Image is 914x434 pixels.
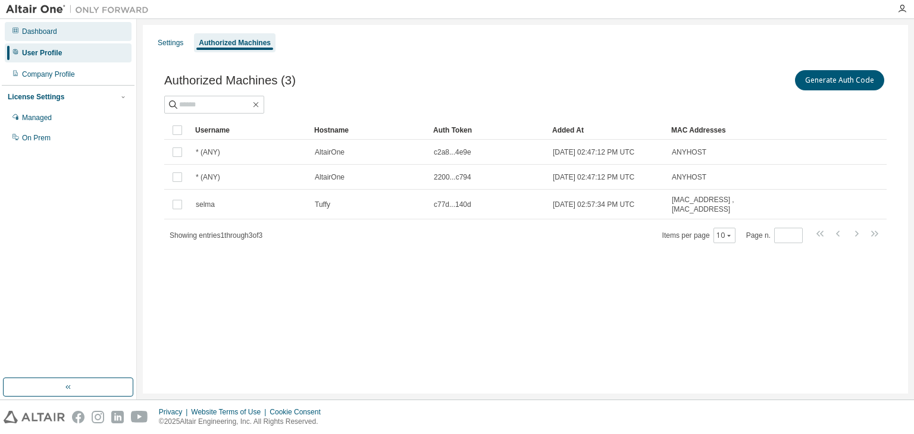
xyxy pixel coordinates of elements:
[553,172,634,182] span: [DATE] 02:47:12 PM UTC
[196,172,220,182] span: * (ANY)
[158,38,183,48] div: Settings
[672,172,706,182] span: ANYHOST
[195,121,305,140] div: Username
[196,200,215,209] span: selma
[191,407,270,417] div: Website Terms of Use
[22,27,57,36] div: Dashboard
[92,411,104,423] img: instagram.svg
[170,231,262,240] span: Showing entries 1 through 3 of 3
[434,147,471,157] span: c2a8...4e9e
[22,113,52,122] div: Managed
[671,121,762,140] div: MAC Addresses
[315,172,345,182] span: AltairOne
[433,121,543,140] div: Auth Token
[8,92,64,102] div: License Settings
[159,407,191,417] div: Privacy
[159,417,328,427] p: © 2025 Altair Engineering, Inc. All Rights Reserved.
[22,70,75,79] div: Company Profile
[196,147,220,157] span: * (ANY)
[6,4,155,15] img: Altair One
[716,231,733,240] button: 10
[270,407,327,417] div: Cookie Consent
[22,133,51,143] div: On Prem
[672,147,706,157] span: ANYHOST
[434,172,471,182] span: 2200...c794
[662,228,735,243] span: Items per page
[434,200,471,209] span: c77d...140d
[164,74,296,87] span: Authorized Machines (3)
[553,200,634,209] span: [DATE] 02:57:34 PM UTC
[553,147,634,157] span: [DATE] 02:47:12 PM UTC
[4,411,65,423] img: altair_logo.svg
[314,121,424,140] div: Hostname
[795,70,884,90] button: Generate Auth Code
[131,411,148,423] img: youtube.svg
[199,38,271,48] div: Authorized Machines
[746,228,803,243] span: Page n.
[315,147,345,157] span: AltairOne
[552,121,662,140] div: Added At
[672,195,761,214] span: [MAC_ADDRESS] , [MAC_ADDRESS]
[315,200,330,209] span: Tuffy
[72,411,84,423] img: facebook.svg
[111,411,124,423] img: linkedin.svg
[22,48,62,58] div: User Profile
